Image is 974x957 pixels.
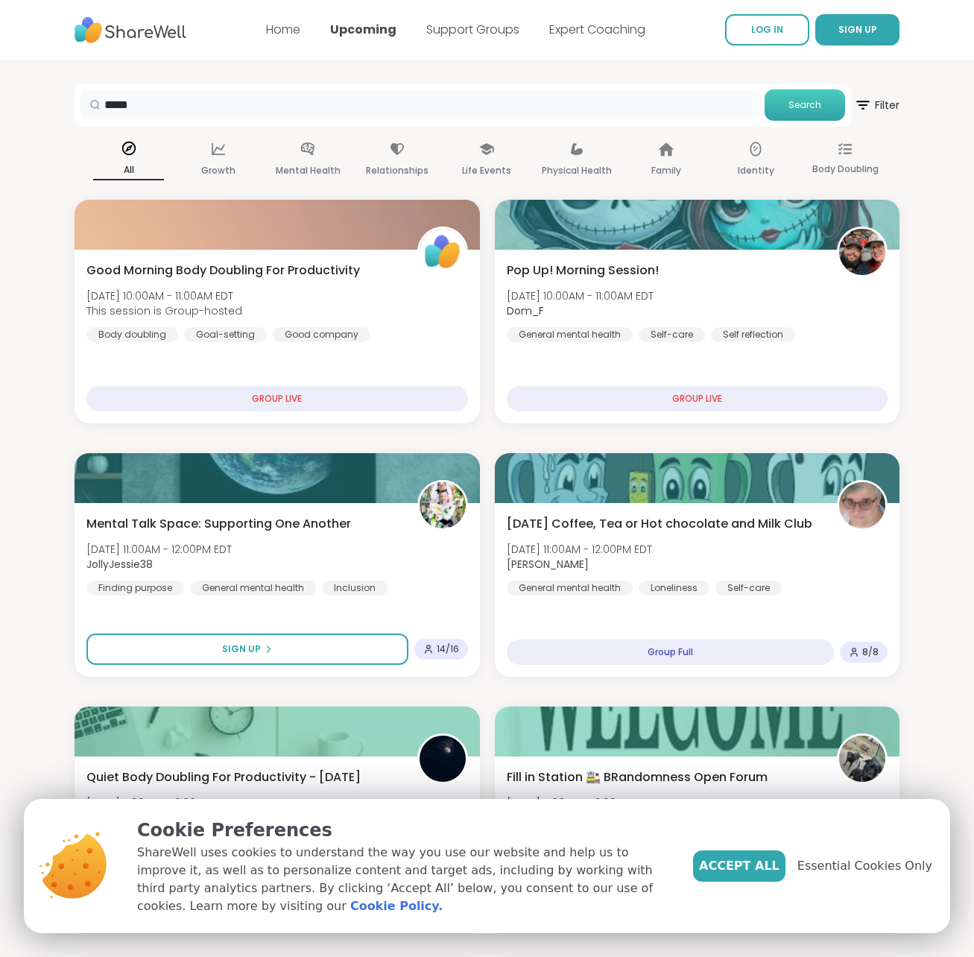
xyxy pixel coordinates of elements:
a: LOG IN [725,14,809,45]
span: [DATE] 11:00AM - 12:00PM EDT [507,795,652,810]
div: Body doubling [86,327,178,342]
div: General mental health [507,327,633,342]
img: ShareWell Nav Logo [75,10,186,51]
span: [DATE] 10:00AM - 11:00AM EDT [86,288,242,303]
img: Amie89 [839,736,885,782]
a: Upcoming [330,21,396,38]
span: 14 / 16 [437,643,459,655]
span: Good Morning Body Doubling For Productivity [86,262,360,279]
a: Cookie Policy. [350,897,443,915]
div: Good company [273,327,370,342]
a: Support Groups [426,21,519,38]
div: General mental health [507,581,633,596]
button: Filter [854,83,899,127]
button: Sign Up [86,634,408,665]
p: Body Doubling [812,160,879,178]
div: General mental health [190,581,316,596]
div: Self-care [715,581,782,596]
div: Finding purpose [86,581,184,596]
div: Inclusion [322,581,388,596]
span: [DATE] 10:00AM - 11:00AM EDT [507,288,654,303]
div: Self reflection [711,327,795,342]
p: Cookie Preferences [137,817,669,844]
span: Mental Talk Space: Supporting One Another [86,515,351,533]
div: GROUP LIVE [86,386,468,411]
div: GROUP LIVE [507,386,888,411]
p: Mental Health [276,162,341,180]
p: Life Events [462,162,511,180]
img: QueenOfTheNight [420,736,466,782]
img: JollyJessie38 [420,482,466,528]
img: Susan [839,482,885,528]
b: Dom_F [507,303,544,318]
p: Physical Health [542,162,612,180]
div: Goal-setting [184,327,267,342]
p: Identity [738,162,774,180]
span: Quiet Body Doubling For Productivity - [DATE] [86,768,361,786]
a: Home [266,21,300,38]
span: 8 / 8 [862,646,879,658]
div: Self-care [639,327,705,342]
button: Search [765,89,845,121]
img: Dom_F [839,229,885,275]
span: Search [788,98,821,112]
span: [DATE] 11:00AM - 12:00PM EDT [86,795,232,810]
img: ShareWell [420,229,466,275]
button: SIGN UP [815,14,899,45]
span: Filter [854,87,899,123]
span: [DATE] 11:00AM - 12:00PM EDT [86,542,232,557]
button: Accept All [693,850,785,882]
b: JollyJessie38 [86,557,153,572]
a: Expert Coaching [549,21,645,38]
span: This session is Group-hosted [86,303,242,318]
div: Group Full [507,639,835,665]
p: Relationships [366,162,429,180]
span: [DATE] Coffee, Tea or Hot chocolate and Milk Club [507,515,812,533]
span: [DATE] 11:00AM - 12:00PM EDT [507,542,652,557]
div: Loneliness [639,581,709,596]
p: Growth [201,162,235,180]
span: Accept All [699,857,779,875]
span: Pop Up! Morning Session! [507,262,659,279]
b: [PERSON_NAME] [507,557,589,572]
span: SIGN UP [838,23,877,36]
p: Family [651,162,681,180]
p: ShareWell uses cookies to understand the way you use our website and help us to improve it, as we... [137,844,669,915]
span: Fill in Station 🚉 BRandomness Open Forum [507,768,768,786]
p: All [93,161,164,180]
span: LOG IN [751,23,783,36]
span: Essential Cookies Only [797,857,932,875]
span: Sign Up [222,642,261,656]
